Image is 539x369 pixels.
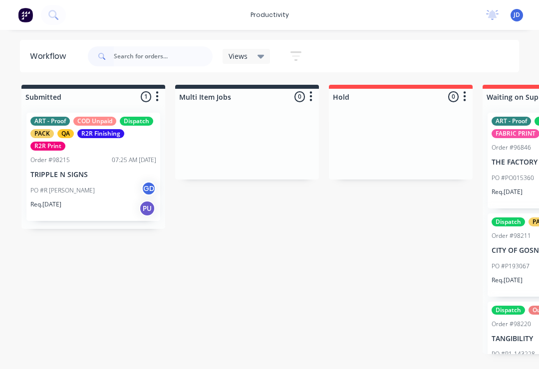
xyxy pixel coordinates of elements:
div: ART - Proof [492,117,531,126]
div: ART - ProofCOD UnpaidDispatchPACKQAR2R FinishingR2R PrintOrder #9821507:25 AM [DATE]TRIPPLE N SIG... [26,113,160,221]
p: PO #P193067 [492,262,530,271]
span: JD [514,10,520,19]
img: Factory [18,7,33,22]
p: PO #R [PERSON_NAME] [30,186,95,195]
div: PU [139,200,155,216]
div: 07:25 AM [DATE] [112,156,156,165]
div: Dispatch [492,306,525,315]
div: Order #98211 [492,231,531,240]
div: PACK [30,129,54,138]
span: Views [229,51,248,61]
div: COD Unpaid [73,117,116,126]
div: QA [57,129,74,138]
p: PO #PO015360 [492,174,534,183]
div: ART - Proof [30,117,70,126]
div: productivity [246,7,294,22]
input: Search for orders... [114,46,213,66]
p: Req. [DATE] [492,187,523,196]
div: Order #98220 [492,320,531,329]
div: Dispatch [492,217,525,226]
div: Dispatch [120,117,153,126]
div: R2R Print [30,142,65,151]
div: Order #98215 [30,156,70,165]
div: Order #96846 [492,143,531,152]
div: GD [141,181,156,196]
div: Workflow [30,50,71,62]
p: Req. [DATE] [30,200,61,209]
div: R2R Finishing [77,129,124,138]
p: TRIPPLE N SIGNS [30,171,156,179]
p: Req. [DATE] [492,276,523,285]
p: PO #P1-143228 [492,350,535,359]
